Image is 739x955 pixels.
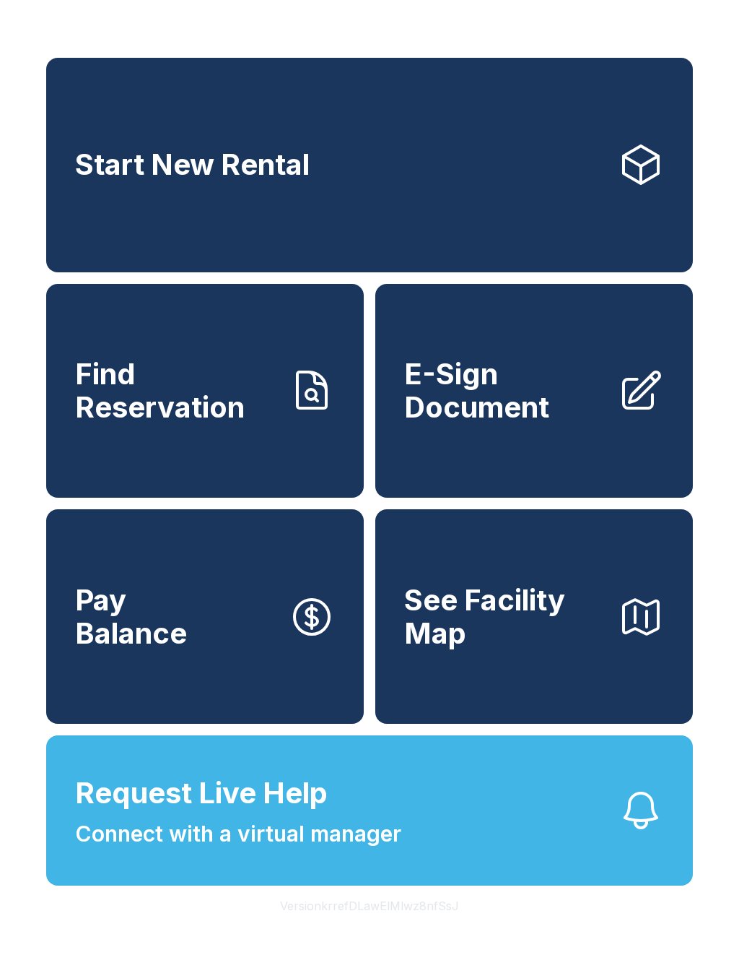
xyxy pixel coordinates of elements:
[46,284,364,498] a: Find Reservation
[268,886,471,926] button: VersionkrrefDLawElMlwz8nfSsJ
[75,772,328,815] span: Request Live Help
[404,358,606,423] span: E-Sign Document
[75,148,310,181] span: Start New Rental
[46,509,364,724] button: PayBalance
[46,58,693,272] a: Start New Rental
[375,509,693,724] button: See Facility Map
[46,735,693,886] button: Request Live HelpConnect with a virtual manager
[75,584,187,649] span: Pay Balance
[75,818,401,850] span: Connect with a virtual manager
[375,284,693,498] a: E-Sign Document
[75,358,277,423] span: Find Reservation
[404,584,606,649] span: See Facility Map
